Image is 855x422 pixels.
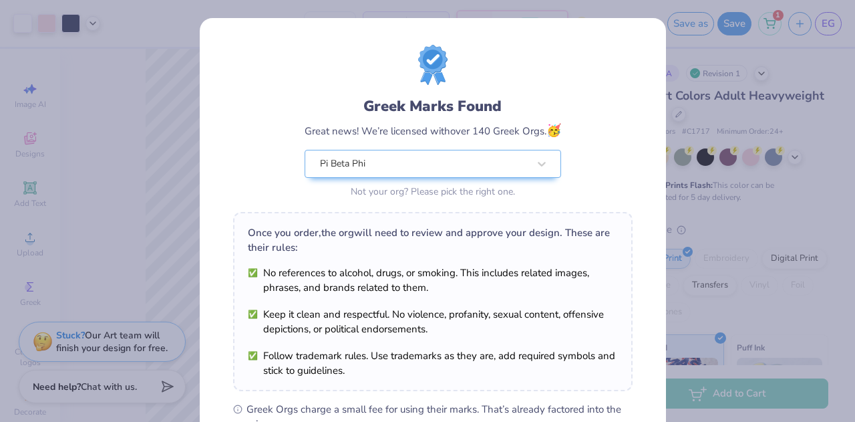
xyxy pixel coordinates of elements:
div: Great news! We’re licensed with over 140 Greek Orgs. [305,122,561,140]
li: Keep it clean and respectful. No violence, profanity, sexual content, offensive depictions, or po... [248,307,618,336]
div: Greek Marks Found [305,96,561,117]
li: Follow trademark rules. Use trademarks as they are, add required symbols and stick to guidelines. [248,348,618,378]
img: license-marks-badge.png [418,45,448,85]
div: Once you order, the org will need to review and approve your design. These are their rules: [248,225,618,255]
li: No references to alcohol, drugs, or smoking. This includes related images, phrases, and brands re... [248,266,618,295]
span: 🥳 [546,122,561,138]
div: Not your org? Please pick the right one. [305,185,561,199]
